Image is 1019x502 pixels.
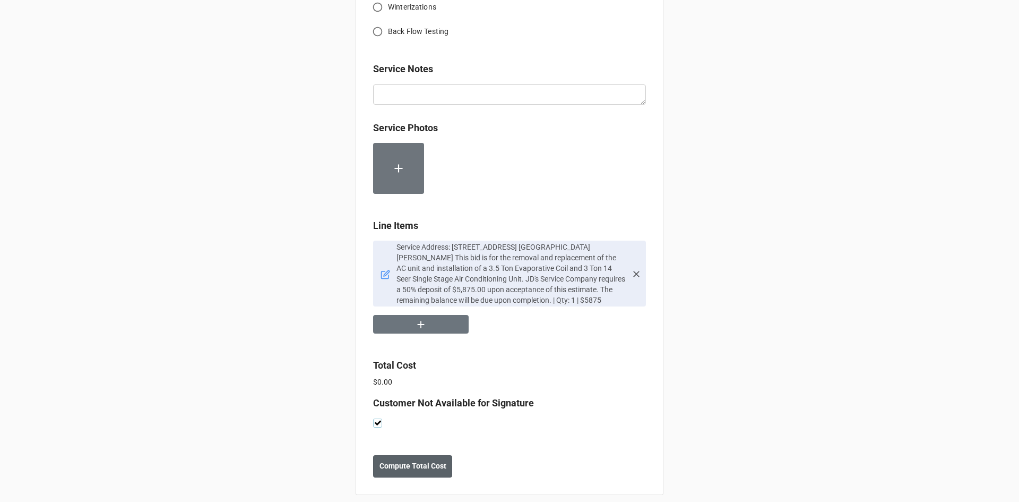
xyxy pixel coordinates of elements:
[373,360,416,371] b: Total Cost
[373,455,452,478] button: Compute Total Cost
[373,121,438,135] label: Service Photos
[396,242,627,305] p: Service Address: [STREET_ADDRESS] [GEOGRAPHIC_DATA][PERSON_NAME] This bid is for the removal and ...
[388,2,436,13] span: Winterizations
[388,26,448,37] span: Back Flow Testing
[379,461,446,472] b: Compute Total Cost
[373,396,534,411] label: Customer Not Available for Signature
[373,218,418,233] label: Line Items
[373,62,433,76] label: Service Notes
[373,377,646,387] p: $0.00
